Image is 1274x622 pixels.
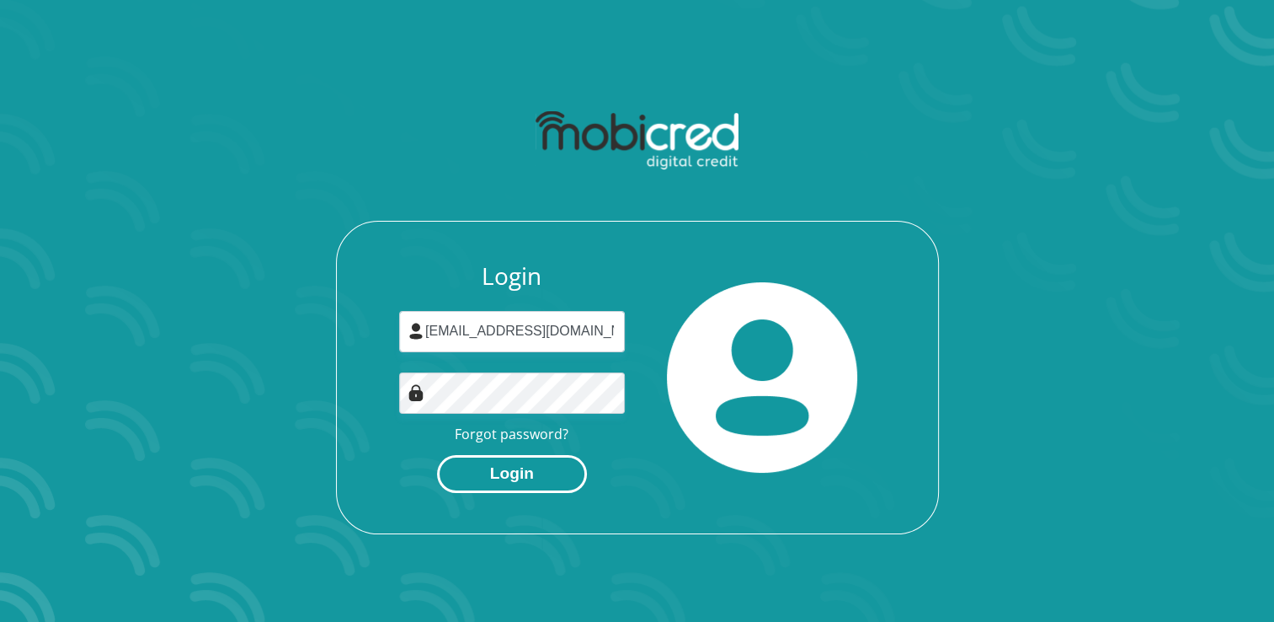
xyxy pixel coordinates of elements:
img: Image [408,384,424,401]
input: Username [399,311,625,352]
h3: Login [399,262,625,291]
img: mobicred logo [536,111,738,170]
img: user-icon image [408,323,424,340]
button: Login [437,455,587,493]
a: Forgot password? [455,425,568,443]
